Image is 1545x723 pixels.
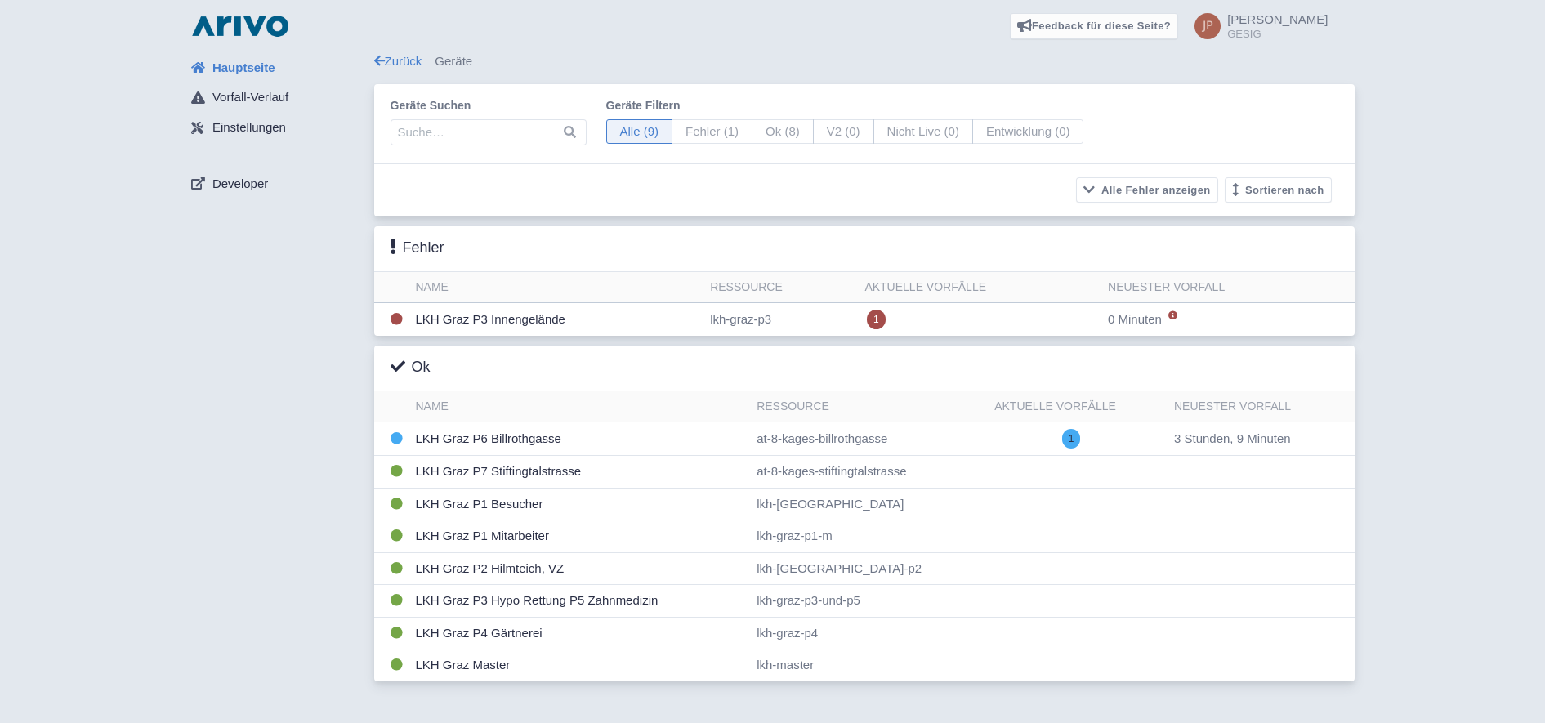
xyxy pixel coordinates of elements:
span: 1 [1062,429,1081,449]
span: Vorfall-Verlauf [212,88,288,107]
a: Developer [178,168,374,199]
label: Geräte filtern [606,97,1084,114]
td: LKH Graz P2 Hilmteich, VZ [409,552,751,585]
td: lkh-graz-p1-m [750,520,988,553]
td: lkh-master [750,649,988,681]
td: LKH Graz P3 Innengelände [409,303,704,337]
button: Sortieren nach [1225,177,1332,203]
a: Feedback für diese Seite? [1010,13,1179,39]
td: lkh-[GEOGRAPHIC_DATA]-p2 [750,552,988,585]
h3: Ok [391,359,431,377]
span: V2 (0) [813,119,874,145]
td: LKH Graz P6 Billrothgasse [409,422,751,456]
a: [PERSON_NAME] GESIG [1185,13,1328,39]
th: Aktuelle Vorfälle [858,272,1101,303]
td: at-8-kages-stiftingtalstrasse [750,456,988,489]
td: lkh-[GEOGRAPHIC_DATA] [750,488,988,520]
label: Geräte suchen [391,97,587,114]
span: Hauptseite [212,59,275,78]
div: Geräte [374,52,1355,71]
img: logo [188,13,292,39]
a: Einstellungen [178,113,374,144]
td: LKH Graz P3 Hypo Rettung P5 Zahnmedizin [409,585,751,618]
td: LKH Graz P7 Stiftingtalstrasse [409,456,751,489]
small: GESIG [1227,29,1328,39]
th: Neuester Vorfall [1168,391,1355,422]
a: Vorfall-Verlauf [178,83,374,114]
td: lkh-graz-p3 [703,303,858,337]
th: Name [409,391,751,422]
span: 3 Stunden, 9 Minuten [1174,431,1291,445]
h3: Fehler [391,239,444,257]
span: Fehler (1) [672,119,752,145]
span: Nicht Live (0) [873,119,973,145]
th: Ressource [750,391,988,422]
span: Entwicklung (0) [972,119,1084,145]
td: at-8-kages-billrothgasse [750,422,988,456]
td: LKH Graz Master [409,649,751,681]
td: LKH Graz P4 Gärtnerei [409,617,751,649]
th: Neuester Vorfall [1101,272,1354,303]
span: Einstellungen [212,118,286,137]
button: Alle Fehler anzeigen [1076,177,1218,203]
span: Ok (8) [752,119,814,145]
th: Ressource [703,272,858,303]
a: Hauptseite [178,52,374,83]
td: lkh-graz-p4 [750,617,988,649]
th: Aktuelle Vorfälle [988,391,1168,422]
td: lkh-graz-p3-und-p5 [750,585,988,618]
th: Name [409,272,704,303]
span: Developer [212,175,268,194]
input: Suche… [391,119,587,145]
a: Zurück [374,54,422,68]
td: LKH Graz P1 Mitarbeiter [409,520,751,553]
span: [PERSON_NAME] [1227,12,1328,26]
span: Alle (9) [606,119,673,145]
span: 0 Minuten [1108,312,1162,326]
span: 1 [867,310,886,329]
td: LKH Graz P1 Besucher [409,488,751,520]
